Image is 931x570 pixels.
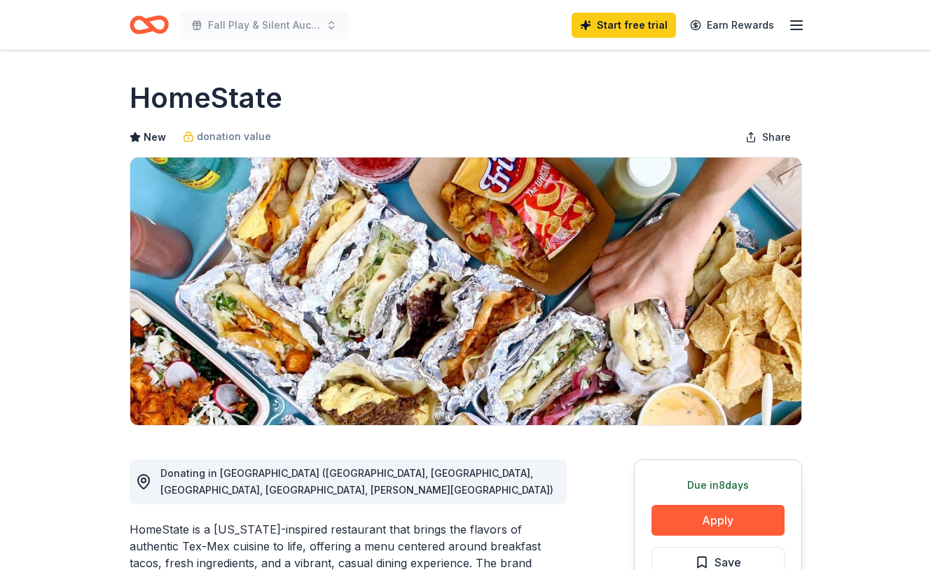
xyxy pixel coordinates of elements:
a: Start free trial [572,13,676,38]
div: Due in 8 days [651,477,785,494]
span: Share [762,129,791,146]
span: Donating in [GEOGRAPHIC_DATA] ([GEOGRAPHIC_DATA], [GEOGRAPHIC_DATA], [GEOGRAPHIC_DATA], [GEOGRAPH... [160,467,553,496]
h1: HomeState [130,78,282,118]
a: Home [130,8,169,41]
span: Fall Play & Silent Auction [208,17,320,34]
button: Fall Play & Silent Auction [180,11,348,39]
span: New [144,129,166,146]
a: donation value [183,128,271,145]
span: donation value [197,128,271,145]
a: Earn Rewards [682,13,782,38]
button: Share [734,123,802,151]
button: Apply [651,505,785,536]
img: Image for HomeState [130,158,801,425]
